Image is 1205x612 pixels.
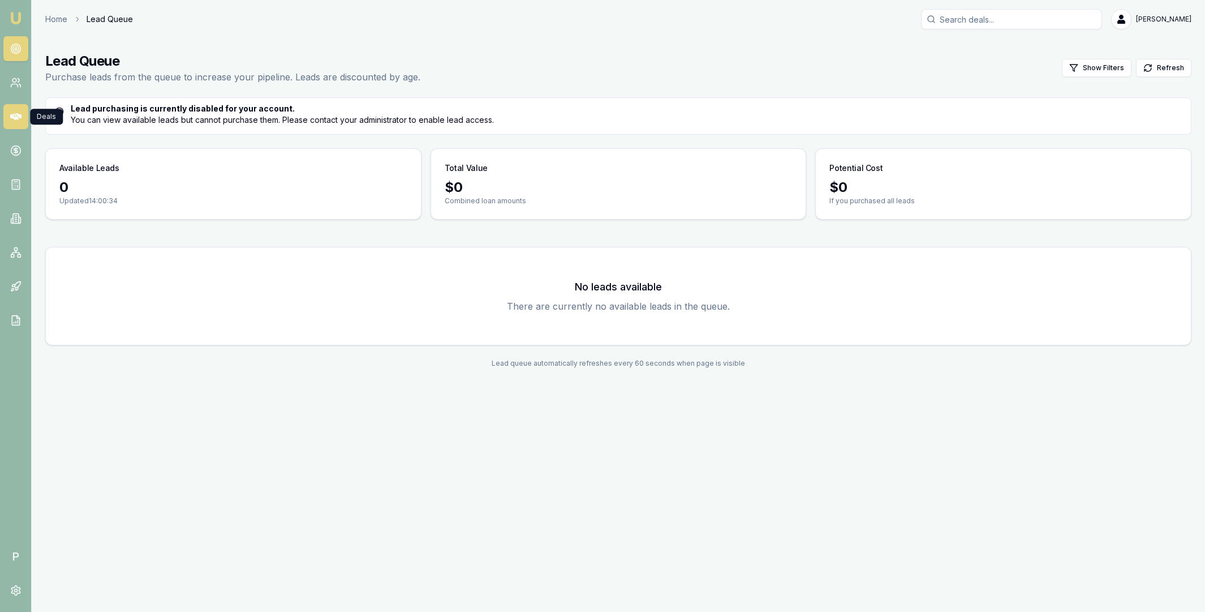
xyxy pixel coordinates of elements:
nav: breadcrumb [45,14,133,25]
span: [PERSON_NAME] [1136,15,1191,24]
h3: Total Value [445,162,488,174]
input: Search deals [921,9,1102,29]
h3: Potential Cost [829,162,883,174]
a: Home [45,14,67,25]
h3: Available Leads [59,162,119,174]
span: P [3,544,28,569]
div: Deals [30,109,63,125]
h3: No leads available [59,279,1177,295]
div: 0 [59,178,407,196]
h1: Lead Queue [45,52,420,70]
p: There are currently no available leads in the queue. [59,299,1177,313]
img: emu-icon-u.png [9,11,23,25]
button: Refresh [1136,59,1191,77]
div: Lead queue automatically refreshes every 60 seconds when page is visible [45,359,1191,368]
div: $ 0 [829,178,1177,196]
p: Updated 14:00:34 [59,196,407,206]
p: Purchase leads from the queue to increase your pipeline. Leads are discounted by age. [45,70,420,84]
div: $ 0 [445,178,793,196]
strong: Lead purchasing is currently disabled for your account. [71,104,295,113]
p: If you purchased all leads [829,196,1177,206]
div: You can view available leads but cannot purchase them. Please contact your administrator to enabl... [55,103,1182,126]
p: Combined loan amounts [445,196,793,206]
button: Show Filters [1062,59,1131,77]
span: Lead Queue [87,14,133,25]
